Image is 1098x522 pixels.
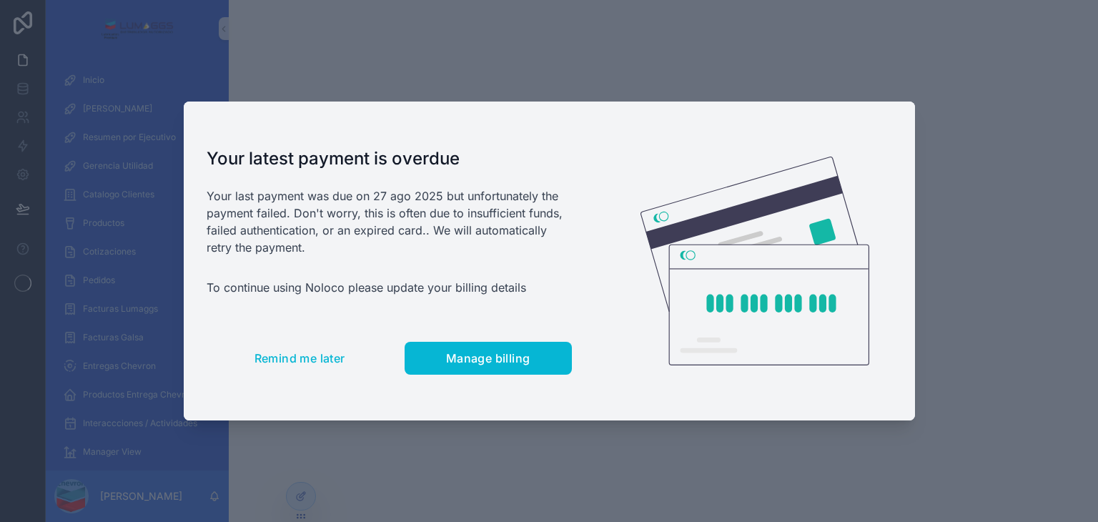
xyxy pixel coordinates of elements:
button: Remind me later [207,342,393,375]
p: Your last payment was due on 27 ago 2025 but unfortunately the payment failed. Don't worry, this ... [207,187,572,256]
span: Manage billing [446,351,530,365]
h1: Your latest payment is overdue [207,147,572,170]
p: To continue using Noloco please update your billing details [207,279,572,296]
span: Remind me later [254,351,345,365]
button: Manage billing [405,342,572,375]
img: Credit card illustration [640,157,869,365]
